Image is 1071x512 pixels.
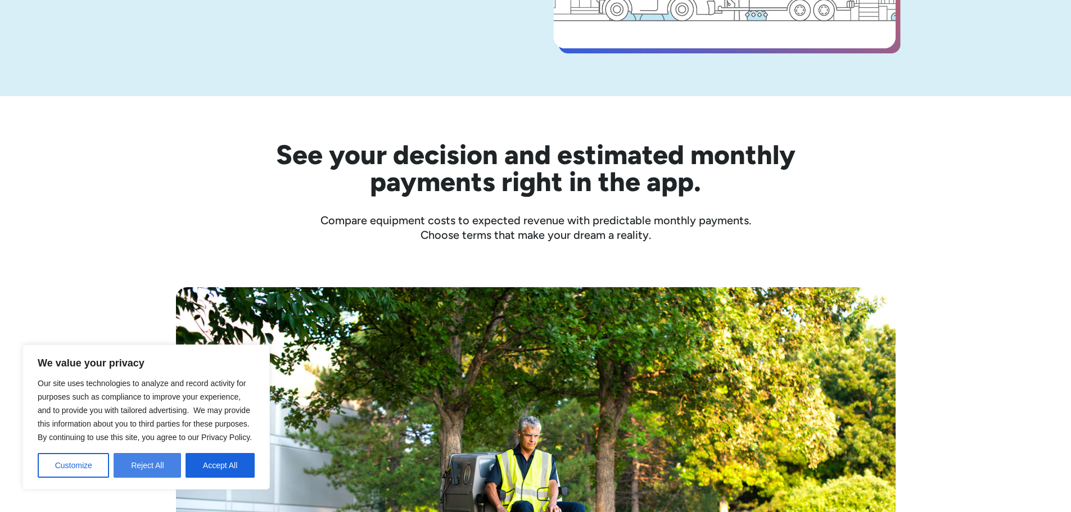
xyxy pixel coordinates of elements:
[22,345,270,490] div: We value your privacy
[114,453,181,478] button: Reject All
[176,213,896,242] div: Compare equipment costs to expected revenue with predictable monthly payments. Choose terms that ...
[186,453,255,478] button: Accept All
[38,356,255,370] p: We value your privacy
[38,453,109,478] button: Customize
[221,141,851,195] h2: See your decision and estimated monthly payments right in the app.
[38,379,252,442] span: Our site uses technologies to analyze and record activity for purposes such as compliance to impr...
